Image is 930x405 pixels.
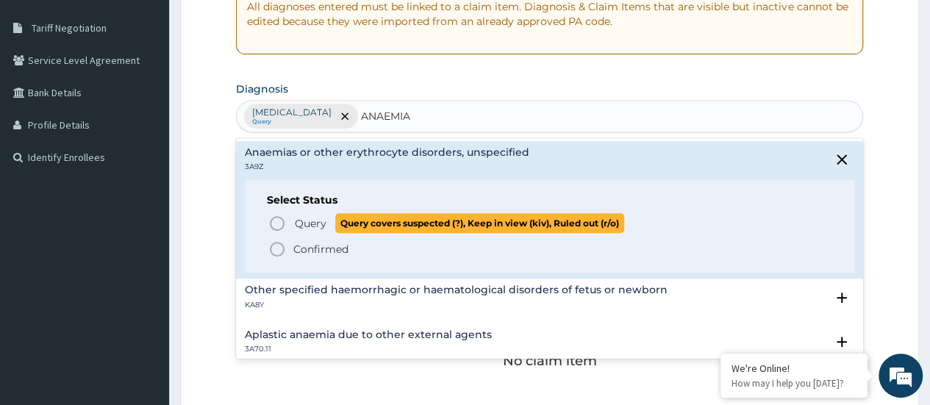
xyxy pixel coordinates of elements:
[338,110,351,123] span: remove selection option
[245,300,668,310] p: KA8Y
[252,107,332,118] p: [MEDICAL_DATA]
[295,216,326,231] span: Query
[293,242,348,257] p: Confirmed
[236,82,288,96] label: Diagnosis
[502,354,596,368] p: No claim item
[32,21,107,35] span: Tariff Negotiation
[732,362,856,375] div: We're Online!
[252,118,332,126] small: Query
[268,240,286,258] i: status option filled
[245,284,668,295] h4: Other specified haemorrhagic or haematological disorders of fetus or newborn
[76,82,247,101] div: Chat with us now
[268,215,286,232] i: status option query
[833,333,851,351] i: open select status
[245,344,492,354] p: 3A70.11
[241,7,276,43] div: Minimize live chat window
[245,329,492,340] h4: Aplastic anaemia due to other external agents
[732,377,856,390] p: How may I help you today?
[27,74,60,110] img: d_794563401_company_1708531726252_794563401
[85,113,203,262] span: We're online!
[7,258,280,309] textarea: Type your message and hit 'Enter'
[833,151,851,168] i: close select status
[833,289,851,307] i: open select status
[335,213,624,233] span: Query covers suspected (?), Keep in view (kiv), Ruled out (r/o)
[245,147,529,158] h4: Anaemias or other erythrocyte disorders, unspecified
[267,195,832,206] h6: Select Status
[245,162,529,172] p: 3A9Z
